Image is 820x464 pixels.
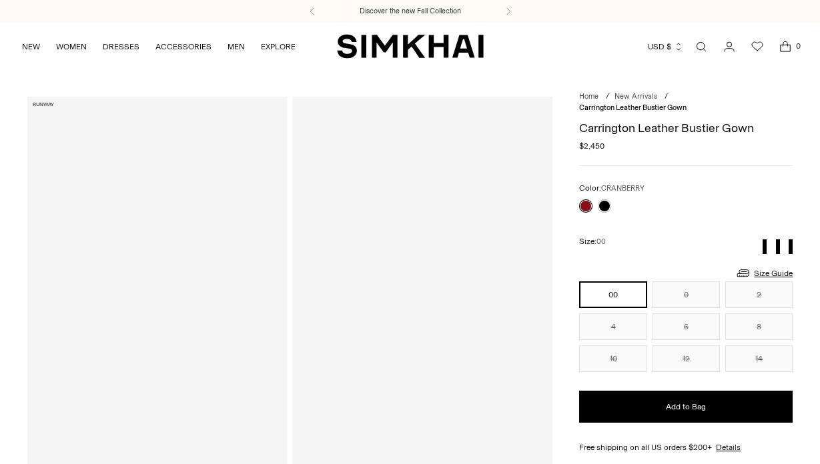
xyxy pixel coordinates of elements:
[666,401,706,413] span: Add to Bag
[648,32,683,61] button: USD $
[261,32,296,61] a: EXPLORE
[579,140,604,152] span: $2,450
[601,184,645,193] span: CRANBERRY
[716,441,741,453] a: Details
[725,313,793,340] button: 8
[155,32,212,61] a: ACCESSORIES
[360,6,461,17] a: Discover the new Fall Collection
[665,91,668,103] div: /
[653,313,720,340] button: 6
[56,32,87,61] a: WOMEN
[579,103,687,112] span: Carrington Leather Bustier Gown
[596,237,606,246] span: 00
[772,33,799,60] a: Open cart modal
[337,33,484,59] a: SIMKHAI
[614,92,657,101] a: New Arrivals
[725,345,793,372] button: 14
[579,122,793,134] h1: Carrington Leather Bustier Gown
[579,92,598,101] a: Home
[579,91,793,113] nav: breadcrumbs
[744,33,771,60] a: Wishlist
[716,33,743,60] a: Go to the account page
[579,281,647,308] button: 00
[579,235,606,248] label: Size:
[103,32,139,61] a: DRESSES
[653,345,720,372] button: 12
[725,281,793,308] button: 2
[653,281,720,308] button: 0
[792,40,804,52] span: 0
[579,313,647,340] button: 4
[22,32,40,61] a: NEW
[579,441,793,453] div: Free shipping on all US orders $200+
[688,33,715,60] a: Open search modal
[606,91,609,103] div: /
[735,265,793,281] a: Size Guide
[228,32,245,61] a: MEN
[579,345,647,372] button: 10
[579,391,793,423] button: Add to Bag
[579,182,645,195] label: Color:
